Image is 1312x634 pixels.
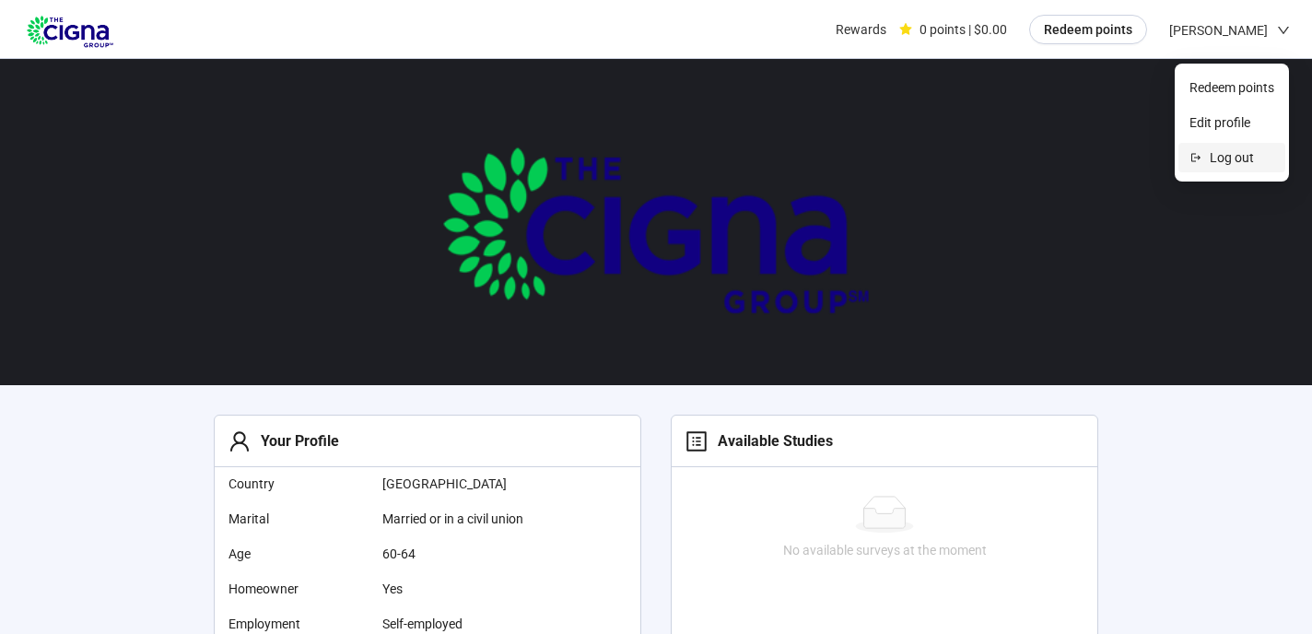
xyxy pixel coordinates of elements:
[679,540,1090,560] div: No available surveys at the moment
[251,429,339,452] div: Your Profile
[228,614,368,634] span: Employment
[1044,19,1132,40] span: Redeem points
[228,544,368,564] span: Age
[228,430,251,452] span: user
[1189,112,1274,133] span: Edit profile
[382,579,567,599] span: Yes
[382,544,567,564] span: 60-64
[228,509,368,529] span: Marital
[382,509,567,529] span: Married or in a civil union
[1277,24,1290,37] span: down
[1210,147,1274,168] span: Log out
[685,430,708,452] span: profile
[382,474,567,494] span: [GEOGRAPHIC_DATA]
[708,429,833,452] div: Available Studies
[1169,1,1268,60] span: [PERSON_NAME]
[228,474,368,494] span: Country
[899,23,912,36] span: star
[228,579,368,599] span: Homeowner
[1029,15,1147,44] button: Redeem points
[382,614,567,634] span: Self-employed
[1189,77,1274,98] span: Redeem points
